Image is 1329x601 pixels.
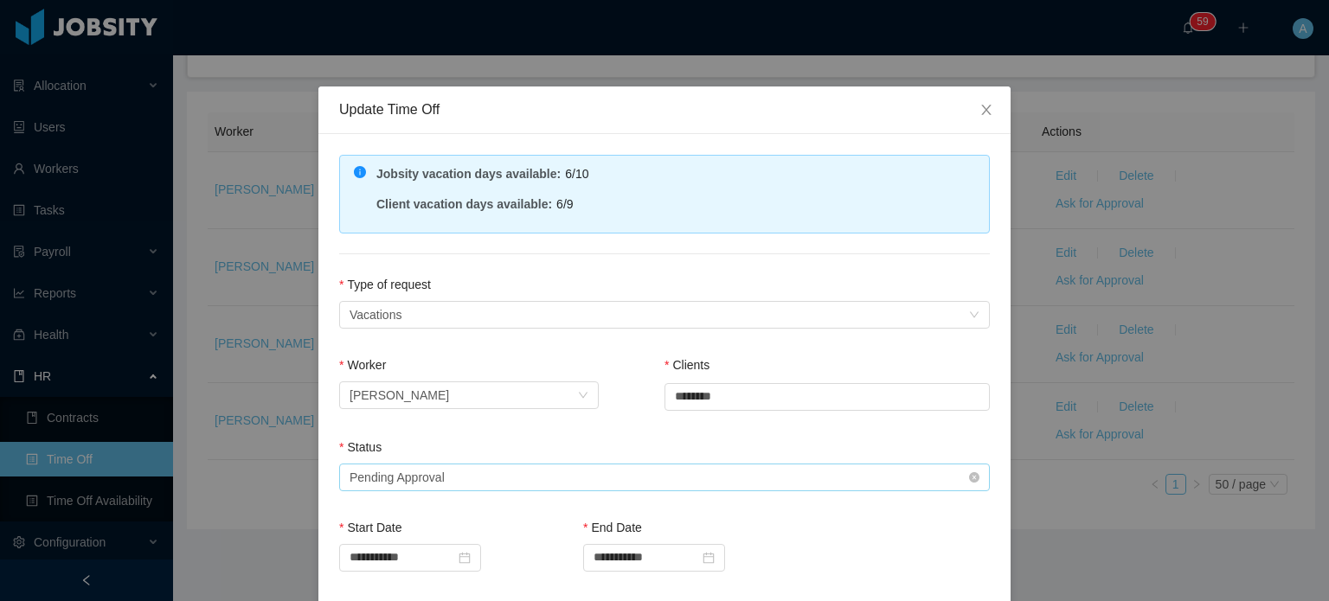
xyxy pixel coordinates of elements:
[350,382,449,408] div: Sebastian Velasquez
[350,302,401,328] div: Vacations
[969,472,979,483] i: icon: close-circle
[459,552,471,564] i: icon: calendar
[339,440,382,454] label: Status
[969,310,979,320] i: icon: close-circle
[578,390,588,400] i: icon: close-circle
[703,552,715,564] i: icon: calendar
[556,197,573,211] span: 6/9
[339,358,386,372] label: Worker
[979,103,993,117] i: icon: close
[354,166,366,178] i: icon: info-circle
[350,464,445,490] div: Pending Approval
[339,100,990,119] div: Update Time Off
[339,521,401,534] label: Start Date
[970,390,980,400] i: icon: close-circle
[583,521,642,534] label: End Date
[376,197,552,211] strong: Client vacation days available :
[376,167,561,181] strong: Jobsity vacation days available :
[962,86,1011,135] button: Close
[664,358,709,372] label: Clients
[339,278,431,291] label: Type of request
[565,167,588,181] span: 6/10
